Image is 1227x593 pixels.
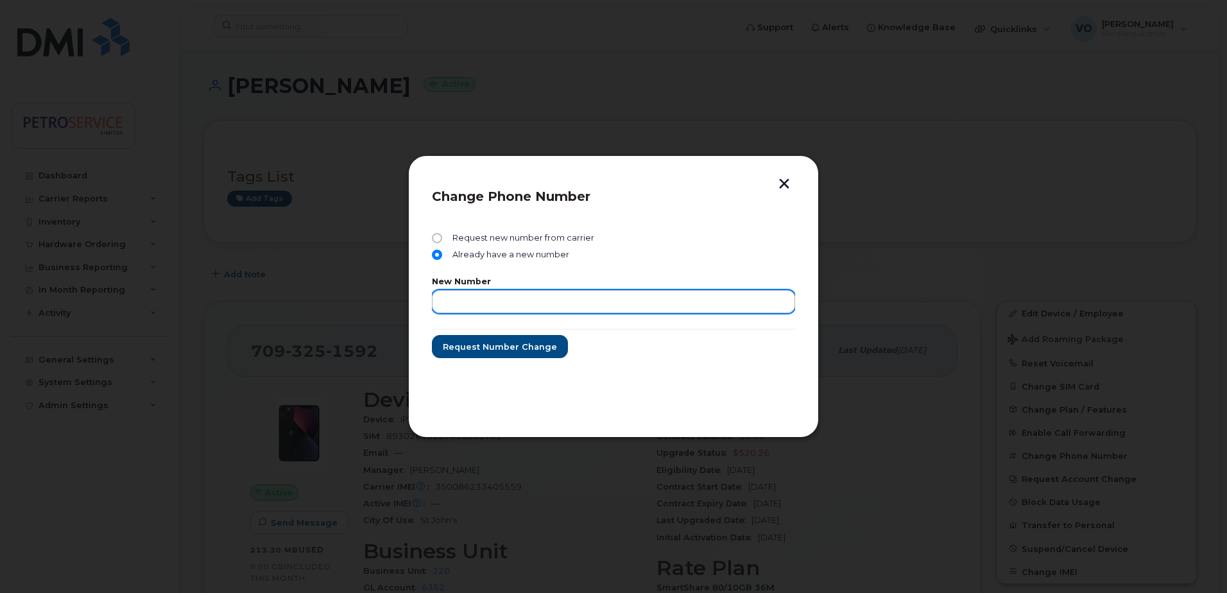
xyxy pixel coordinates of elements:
[432,278,795,286] label: New Number
[432,335,568,358] button: Request number change
[432,233,442,243] input: Request new number from carrier
[443,341,557,353] span: Request number change
[432,250,442,260] input: Already have a new number
[432,189,590,204] span: Change Phone Number
[447,233,594,243] span: Request new number from carrier
[447,250,569,260] span: Already have a new number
